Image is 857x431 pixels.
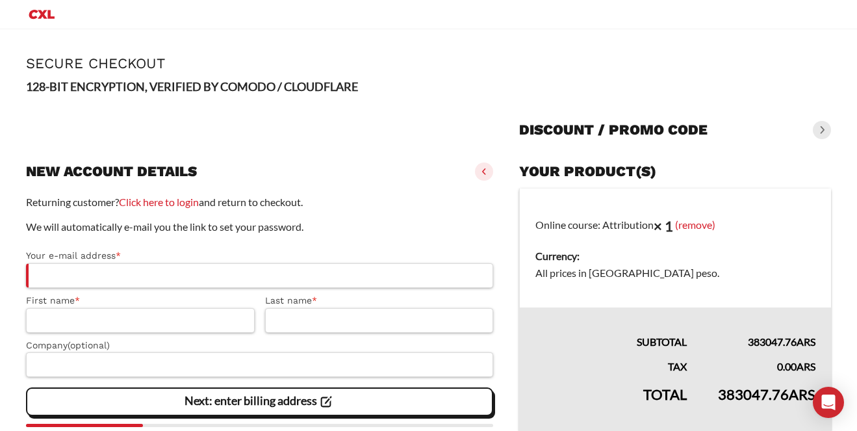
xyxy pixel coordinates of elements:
[813,387,844,418] div: Open Intercom Messenger
[535,248,815,265] dt: Currency:
[789,385,815,403] span: ARS
[777,360,815,372] bdi: 0.00
[265,293,494,308] label: Last name
[797,360,815,372] span: ARS
[519,121,708,139] h3: Discount / promo code
[26,293,255,308] label: First name
[68,340,110,350] span: (optional)
[26,218,493,235] p: We will automatically e-mail you the link to set your password.
[26,79,358,94] strong: 128-BIT ENCRYPTION, VERIFIED BY COMODO / CLOUDFLARE
[654,217,673,235] strong: × 1
[119,196,199,208] a: Click here to login
[26,55,831,72] h1: Secure Checkout
[535,265,815,281] dd: All prices in [GEOGRAPHIC_DATA] peso.
[797,335,815,348] span: ARS
[520,307,702,350] th: Subtotal
[26,338,493,353] label: Company
[718,385,815,403] bdi: 383047.76
[748,335,815,348] bdi: 383047.76
[26,194,493,211] p: Returning customer? and return to checkout.
[675,218,715,230] a: (remove)
[520,350,702,375] th: Tax
[26,387,493,416] vaadin-button: Next: enter billing address
[26,248,493,263] label: Your e-mail address
[520,189,831,308] td: Online course: Attribution
[26,163,197,181] h3: New account details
